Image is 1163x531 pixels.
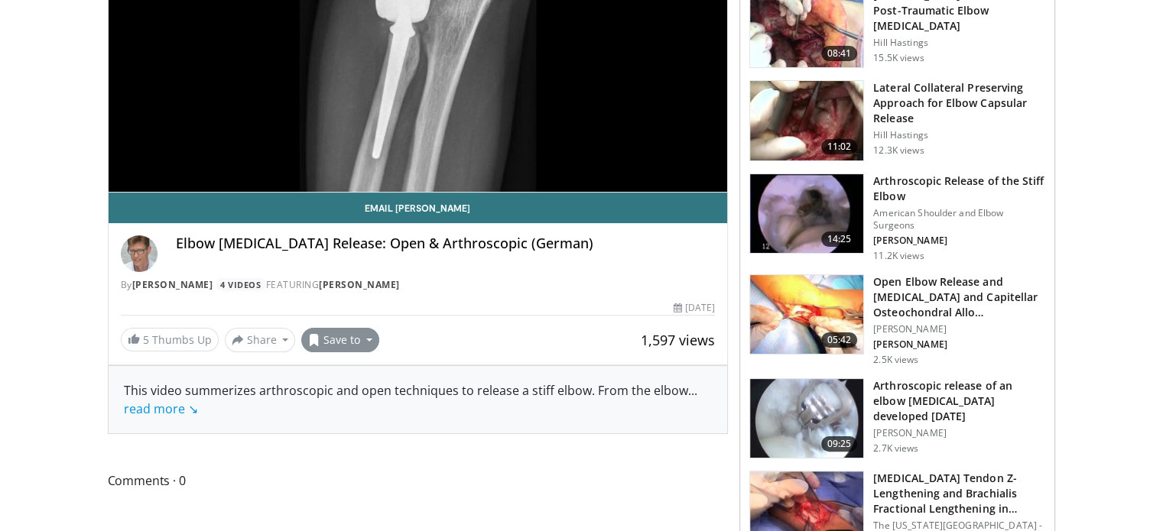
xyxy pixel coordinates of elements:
span: 11:02 [821,139,858,154]
a: 05:42 Open Elbow Release and [MEDICAL_DATA] and Capitellar Osteochondral Allo… [PERSON_NAME] [PER... [749,274,1045,366]
span: 5 [143,332,149,347]
h4: Elbow [MEDICAL_DATA] Release: Open & Arthroscopic (German) [176,235,716,252]
a: 09:25 Arthroscopic release of an elbow [MEDICAL_DATA] developed [DATE] [PERSON_NAME] 2.7K views [749,378,1045,459]
div: This video summerizes arthroscopic and open techniques to release a stiff elbow. From the elbow [124,381,713,418]
div: [DATE] [674,301,715,315]
p: [PERSON_NAME] [873,427,1045,439]
h3: Lateral Collateral Preserving Approach for Elbow Capsular Release [873,80,1045,126]
span: ... [124,382,697,417]
p: [PERSON_NAME] [873,338,1045,351]
p: [PERSON_NAME] [873,235,1045,247]
p: 11.2K views [873,250,924,262]
a: 4 Videos [216,278,266,291]
img: d5ySKFN8UhyXrjO34xMDoxOjBrO-I4W8.150x105_q85_crop-smart_upscale.jpg [750,81,863,160]
a: 14:25 Arthroscopic Release of the Stiff Elbow American Shoulder and Elbow Surgeons [PERSON_NAME] ... [749,173,1045,262]
span: 05:42 [821,332,858,348]
span: 09:25 [821,436,858,452]
p: 15.5K views [873,52,924,64]
a: read more ↘ [124,400,198,417]
a: 11:02 Lateral Collateral Preserving Approach for Elbow Capsular Release Hill Hastings 12.3K views [749,80,1045,161]
h3: Open Elbow Release and [MEDICAL_DATA] and Capitellar Osteochondral Allo… [873,274,1045,320]
button: Save to [301,328,379,352]
img: Avatar [121,235,158,272]
p: 12.3K views [873,144,924,157]
p: American Shoulder and Elbow Surgeons [873,207,1045,232]
a: [PERSON_NAME] [319,278,400,291]
img: 127644_0000_1.png.150x105_q85_crop-smart_upscale.jpg [750,379,863,458]
a: Email [PERSON_NAME] [109,193,728,223]
button: Share [225,328,296,352]
img: d2059c71-afc6-4253-8299-f462280b8671.150x105_q85_crop-smart_upscale.jpg [750,275,863,355]
a: 5 Thumbs Up [121,328,219,351]
a: [PERSON_NAME] [132,278,213,291]
span: 14:25 [821,232,858,247]
p: Hill Hastings [873,37,1045,49]
h3: Arthroscopic Release of the Stiff Elbow [873,173,1045,204]
h3: [MEDICAL_DATA] Tendon Z-Lengthening and Brachialis Fractional Lengthening in… [873,471,1045,516]
span: 08:41 [821,46,858,61]
span: Comments 0 [108,471,729,491]
p: Hill Hastings [873,129,1045,141]
h3: Arthroscopic release of an elbow [MEDICAL_DATA] developed [DATE] [873,378,1045,424]
span: 1,597 views [641,331,715,349]
p: 2.7K views [873,442,918,455]
p: 2.5K views [873,354,918,366]
p: [PERSON_NAME] [873,323,1045,335]
div: By FEATURING [121,278,716,292]
img: yama2_3.png.150x105_q85_crop-smart_upscale.jpg [750,174,863,254]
